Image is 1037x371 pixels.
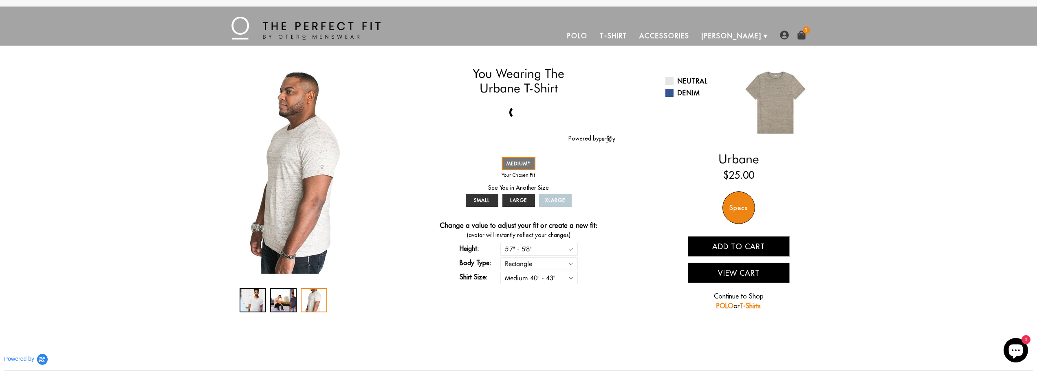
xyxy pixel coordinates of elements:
[803,26,810,34] span: 1
[231,17,381,40] img: The Perfect Fit - by Otero Menswear - Logo
[797,31,806,40] a: 1
[665,88,733,98] a: Denim
[502,157,535,170] a: MEDIUM
[568,135,615,142] a: Powered by
[240,288,266,312] div: 1 / 3
[780,31,789,40] img: user-account-icon.png
[510,197,527,203] span: LARGE
[539,194,572,207] a: XLARGE
[4,356,34,362] span: Powered by
[440,221,597,231] h4: Change a value to adjust your fit or create a new fit:
[466,194,498,207] a: SMALL
[688,291,790,311] p: Continue to Shop or
[474,197,490,203] span: SMALL
[716,302,733,310] a: POLO
[599,136,615,143] img: perfitly-logo_73ae6c82-e2e3-4a36-81b1-9e913f6ac5a1.png
[797,31,806,40] img: shopping-bag-icon.png
[225,66,372,274] div: 3 / 3
[422,231,615,239] span: (avatar will instantly reflect your changes)
[723,168,754,182] ins: $25.00
[1001,338,1030,364] inbox-online-store-chat: Shopify online store chat
[460,244,500,253] label: Height:
[594,26,633,46] a: T-Shirt
[301,288,327,312] div: 3 / 3
[422,66,615,96] h1: You Wearing The Urbane T-Shirt
[460,258,500,268] label: Body Type:
[633,26,695,46] a: Accessories
[502,194,535,207] a: LARGE
[460,272,500,282] label: Shirt Size:
[740,302,761,310] a: T-Shirts
[545,197,565,203] span: XLARGE
[229,66,368,274] img: 20004-23_1__preview_1024x1024_2x_67c25e6f-c6af-4b01-8f62-42aee4791b8e_340x.jpg
[561,26,594,46] a: Polo
[696,26,768,46] a: [PERSON_NAME]
[270,288,297,312] div: 2 / 3
[722,191,755,224] div: Specs
[506,160,531,167] span: MEDIUM
[665,151,812,166] h2: Urbane
[688,263,790,283] button: View Cart
[665,76,733,86] a: Neutral
[688,236,790,257] button: Add to cart
[739,66,812,139] img: 07.jpg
